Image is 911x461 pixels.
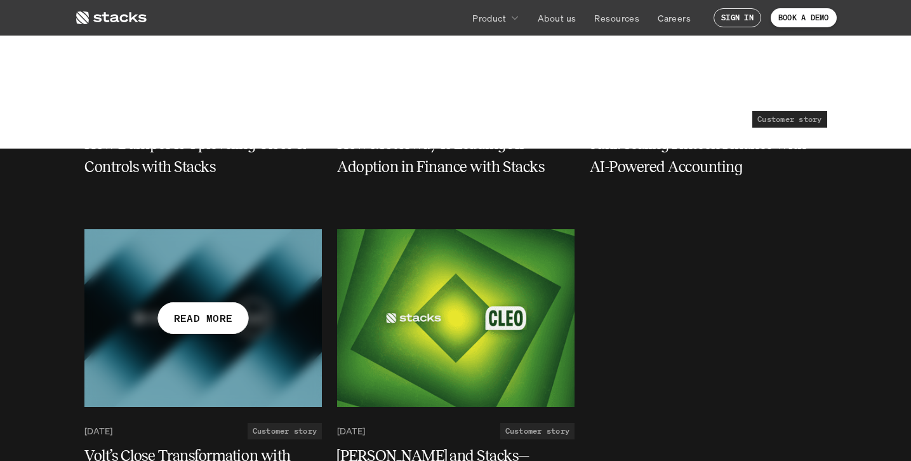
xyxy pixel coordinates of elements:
[190,57,245,67] a: Privacy Policy
[590,133,827,178] a: Juni: Scaling Fintech Finance with AI-Powered Accounting
[590,133,812,178] h5: Juni: Scaling Fintech Finance with AI-Powered Accounting
[472,11,506,25] p: Product
[84,426,112,437] p: [DATE]
[587,6,647,29] a: Resources
[337,426,365,437] p: [DATE]
[594,11,639,25] p: Resources
[252,427,316,436] h2: Customer story
[778,13,829,22] p: BOOK A DEMO
[84,133,322,178] a: How Bumper Is Upleveling Close & Controls with Stacks
[337,133,559,178] h5: How Motorway Is Leading AI Adoption in Finance with Stacks
[84,229,322,407] a: READ MORE
[530,6,583,29] a: About us
[771,8,837,27] a: BOOK A DEMO
[721,13,754,22] p: SIGN IN
[337,423,575,439] a: [DATE]Customer story
[173,309,232,328] p: READ MORE
[337,133,575,178] a: How Motorway Is Leading AI Adoption in Finance with Stacks
[658,11,691,25] p: Careers
[650,6,698,29] a: Careers
[84,423,322,439] a: [DATE]Customer story
[757,115,821,124] h2: Customer story
[84,133,307,178] h5: How Bumper Is Upleveling Close & Controls with Stacks
[505,427,569,436] h2: Customer story
[538,11,576,25] p: About us
[714,8,761,27] a: SIGN IN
